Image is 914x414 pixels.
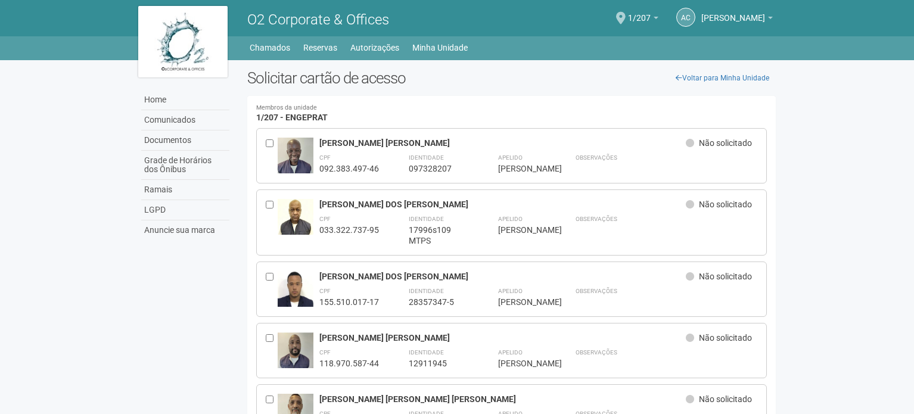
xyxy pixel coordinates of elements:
[319,349,331,356] strong: CPF
[409,297,468,307] div: 28357347-5
[247,11,389,28] span: O2 Corporate & Offices
[319,216,331,222] strong: CPF
[498,288,523,294] strong: Apelido
[250,39,290,56] a: Chamados
[409,154,444,161] strong: Identidade
[576,349,617,356] strong: Observações
[412,39,468,56] a: Minha Unidade
[278,199,313,237] img: user.jpg
[319,394,686,404] div: [PERSON_NAME] [PERSON_NAME] [PERSON_NAME]
[409,358,468,369] div: 12911945
[699,138,752,148] span: Não solicitado
[498,225,546,235] div: [PERSON_NAME]
[628,2,651,23] span: 1/207
[319,358,379,369] div: 118.970.587-44
[576,154,617,161] strong: Observações
[278,332,313,372] img: user.jpg
[701,2,765,23] span: Andréa Cunha
[699,272,752,281] span: Não solicitado
[303,39,337,56] a: Reservas
[319,163,379,174] div: 092.383.497-46
[498,216,523,222] strong: Apelido
[576,288,617,294] strong: Observações
[409,216,444,222] strong: Identidade
[498,358,546,369] div: [PERSON_NAME]
[319,154,331,161] strong: CPF
[699,200,752,209] span: Não solicitado
[319,288,331,294] strong: CPF
[699,394,752,404] span: Não solicitado
[669,69,776,87] a: Voltar para Minha Unidade
[319,332,686,343] div: [PERSON_NAME] [PERSON_NAME]
[409,288,444,294] strong: Identidade
[141,110,229,130] a: Comunicados
[278,138,313,183] img: user.jpg
[676,8,695,27] a: AC
[409,225,468,246] div: 17996s109 MTPS
[319,225,379,235] div: 033.322.737-95
[319,138,686,148] div: [PERSON_NAME] [PERSON_NAME]
[141,220,229,240] a: Anuncie sua marca
[701,15,773,24] a: [PERSON_NAME]
[699,333,752,343] span: Não solicitado
[141,180,229,200] a: Ramais
[141,200,229,220] a: LGPD
[498,349,523,356] strong: Apelido
[247,69,776,87] h2: Solicitar cartão de acesso
[576,216,617,222] strong: Observações
[409,349,444,356] strong: Identidade
[498,297,546,307] div: [PERSON_NAME]
[319,199,686,210] div: [PERSON_NAME] DOS [PERSON_NAME]
[628,15,658,24] a: 1/207
[141,151,229,180] a: Grade de Horários dos Ônibus
[278,271,313,312] img: user.jpg
[138,6,228,77] img: logo.jpg
[141,130,229,151] a: Documentos
[141,90,229,110] a: Home
[350,39,399,56] a: Autorizações
[319,271,686,282] div: [PERSON_NAME] DOS [PERSON_NAME]
[256,105,767,111] small: Membros da unidade
[498,163,546,174] div: [PERSON_NAME]
[319,297,379,307] div: 155.510.017-17
[498,154,523,161] strong: Apelido
[256,105,767,122] h4: 1/207 - ENGEPRAT
[409,163,468,174] div: 097328207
